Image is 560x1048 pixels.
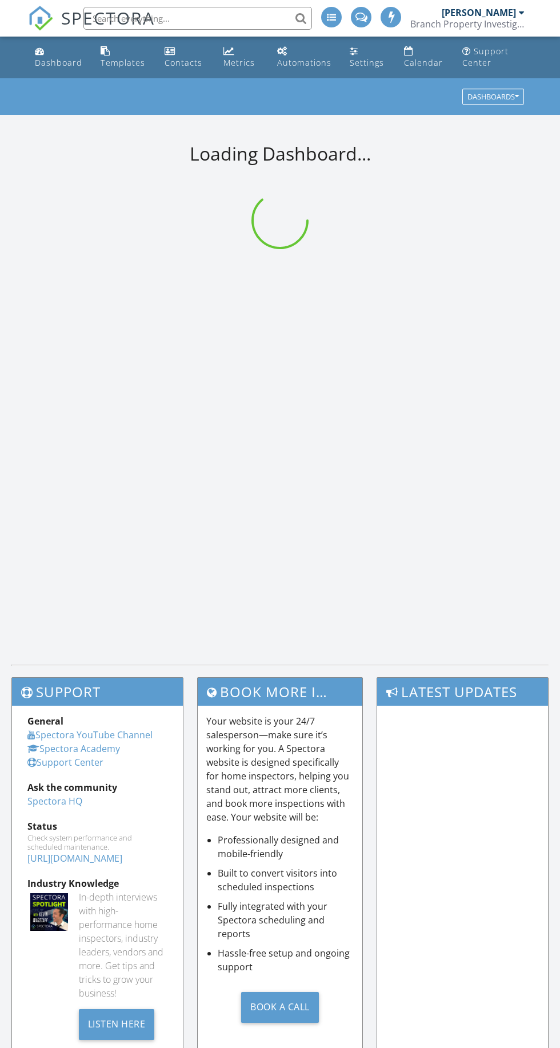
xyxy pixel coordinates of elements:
p: Your website is your 24/7 salesperson—make sure it’s working for you. A Spectora website is desig... [206,714,353,824]
h3: Book More Inspections [198,678,362,706]
span: SPECTORA [61,6,155,30]
a: Support Center [27,756,103,769]
div: Settings [350,57,384,68]
div: Contacts [165,57,202,68]
a: Spectora HQ [27,795,82,807]
a: Automations (Advanced) [273,41,336,74]
div: Templates [101,57,145,68]
a: Settings [345,41,390,74]
button: Dashboards [462,89,524,105]
li: Hassle-free setup and ongoing support [218,946,353,974]
div: Branch Property Investigations [410,18,525,30]
li: Fully integrated with your Spectora scheduling and reports [218,899,353,941]
li: Professionally designed and mobile-friendly [218,833,353,861]
a: Dashboard [30,41,87,74]
h3: Latest Updates [377,678,548,706]
div: [PERSON_NAME] [442,7,516,18]
div: Listen Here [79,1009,155,1040]
a: Listen Here [79,1017,155,1030]
img: Spectoraspolightmain [30,893,68,931]
a: Metrics [219,41,263,74]
a: Templates [96,41,150,74]
div: Industry Knowledge [27,877,167,890]
h3: Support [12,678,183,706]
div: Book a Call [241,992,319,1023]
a: Book a Call [206,983,353,1031]
img: The Best Home Inspection Software - Spectora [28,6,53,31]
div: In-depth interviews with high-performance home inspectors, industry leaders, vendors and more. Ge... [79,890,168,1000]
a: Support Center [458,41,530,74]
a: SPECTORA [28,15,155,39]
input: Search everything... [83,7,312,30]
div: Metrics [223,57,255,68]
div: Support Center [462,46,509,68]
div: Check system performance and scheduled maintenance. [27,833,167,851]
a: [URL][DOMAIN_NAME] [27,852,122,865]
div: Calendar [404,57,443,68]
a: Contacts [160,41,210,74]
a: Calendar [399,41,449,74]
li: Built to convert visitors into scheduled inspections [218,866,353,894]
div: Dashboards [467,93,519,101]
a: Spectora Academy [27,742,120,755]
div: Dashboard [35,57,82,68]
div: Automations [277,57,331,68]
a: Spectora YouTube Channel [27,729,153,741]
strong: General [27,715,63,727]
div: Ask the community [27,781,167,794]
div: Status [27,819,167,833]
